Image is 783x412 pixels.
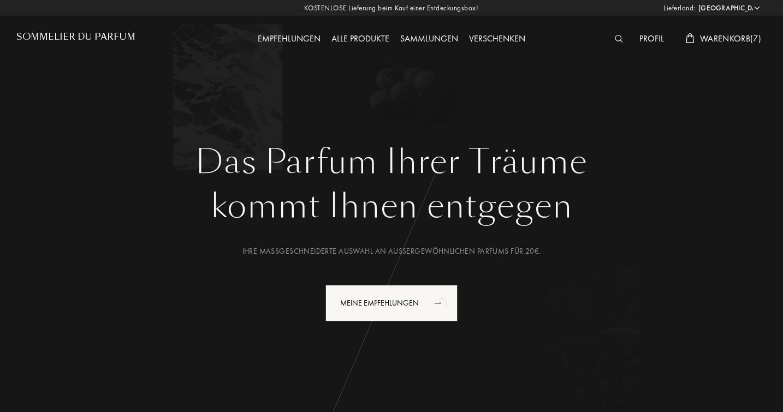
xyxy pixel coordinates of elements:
h1: Sommelier du Parfum [16,32,135,42]
a: Verschenken [464,33,531,44]
div: Ihre maßgeschneiderte Auswahl an außergewöhnlichen Parfums für 20€. [25,246,758,257]
div: animation [431,292,453,314]
a: Empfehlungen [252,33,326,44]
a: Profil [634,33,669,44]
div: kommt Ihnen entgegen [25,182,758,231]
img: cart_white.svg [686,33,695,43]
div: Meine Empfehlungen [325,285,458,321]
span: Warenkorb ( 7 ) [700,33,761,44]
a: Alle Produkte [326,33,395,44]
a: Sommelier du Parfum [16,32,135,46]
span: Lieferland: [663,3,696,14]
div: Verschenken [464,32,531,46]
div: Sammlungen [395,32,464,46]
div: Empfehlungen [252,32,326,46]
div: Alle Produkte [326,32,395,46]
div: Profil [634,32,669,46]
img: search_icn_white.svg [615,35,623,43]
h1: Das Parfum Ihrer Träume [25,142,758,182]
a: Sammlungen [395,33,464,44]
a: Meine Empfehlungenanimation [317,285,466,321]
